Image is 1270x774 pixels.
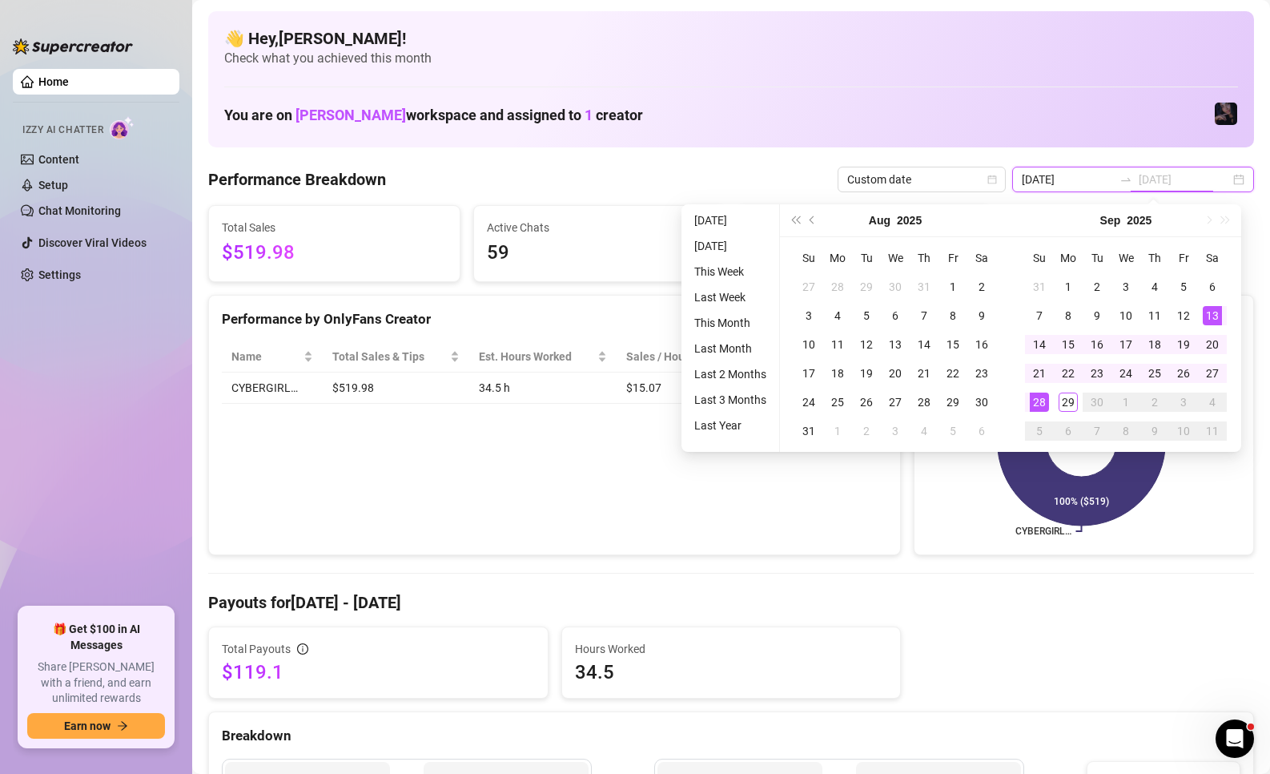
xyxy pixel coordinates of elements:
[823,359,852,388] td: 2025-08-18
[1054,417,1083,445] td: 2025-10-06
[1169,388,1198,417] td: 2025-10-03
[804,204,822,236] button: Previous month (PageUp)
[1116,335,1135,354] div: 17
[967,301,996,330] td: 2025-08-09
[852,301,881,330] td: 2025-08-05
[117,720,128,732] span: arrow-right
[914,306,934,325] div: 7
[852,417,881,445] td: 2025-09-02
[943,364,963,383] div: 22
[881,417,910,445] td: 2025-09-03
[869,204,890,236] button: Choose a month
[1087,364,1107,383] div: 23
[1111,244,1140,272] th: We
[886,306,905,325] div: 6
[886,364,905,383] div: 20
[938,244,967,272] th: Fr
[222,308,887,330] div: Performance by OnlyFans Creator
[222,219,447,236] span: Total Sales
[972,306,991,325] div: 9
[688,313,773,333] li: This Month
[828,393,847,412] div: 25
[852,359,881,388] td: 2025-08-19
[828,306,847,325] div: 4
[972,277,991,296] div: 2
[1025,330,1054,359] td: 2025-09-14
[1169,417,1198,445] td: 2025-10-10
[208,591,1254,614] h4: Payouts for [DATE] - [DATE]
[222,640,291,658] span: Total Payouts
[1030,421,1049,441] div: 5
[1059,277,1078,296] div: 1
[1140,272,1169,301] td: 2025-09-04
[1169,244,1198,272] th: Fr
[688,236,773,256] li: [DATE]
[828,421,847,441] div: 1
[1140,417,1169,445] td: 2025-10-09
[222,659,535,685] span: $119.1
[1111,359,1140,388] td: 2025-09-24
[1203,364,1222,383] div: 27
[1025,301,1054,330] td: 2025-09-07
[852,330,881,359] td: 2025-08-12
[1083,272,1111,301] td: 2025-09-02
[799,393,818,412] div: 24
[1198,388,1227,417] td: 2025-10-04
[110,116,135,139] img: AI Chatter
[967,388,996,417] td: 2025-08-30
[1174,421,1193,441] div: 10
[38,153,79,166] a: Content
[1087,306,1107,325] div: 9
[1203,277,1222,296] div: 6
[1169,359,1198,388] td: 2025-09-26
[1145,335,1164,354] div: 18
[967,330,996,359] td: 2025-08-16
[1169,272,1198,301] td: 2025-09-05
[1054,388,1083,417] td: 2025-09-29
[224,107,643,124] h1: You are on workspace and assigned to creator
[1087,421,1107,441] div: 7
[38,179,68,191] a: Setup
[1169,330,1198,359] td: 2025-09-19
[27,659,165,707] span: Share [PERSON_NAME] with a friend, and earn unlimited rewards
[910,272,938,301] td: 2025-07-31
[938,330,967,359] td: 2025-08-15
[943,421,963,441] div: 5
[967,359,996,388] td: 2025-08-23
[852,272,881,301] td: 2025-07-29
[1140,388,1169,417] td: 2025-10-02
[1111,272,1140,301] td: 2025-09-03
[1054,244,1083,272] th: Mo
[38,75,69,88] a: Home
[1169,301,1198,330] td: 2025-09-12
[897,204,922,236] button: Choose a year
[1140,244,1169,272] th: Th
[1100,204,1121,236] button: Choose a month
[972,364,991,383] div: 23
[886,335,905,354] div: 13
[1140,301,1169,330] td: 2025-09-11
[1145,306,1164,325] div: 11
[1025,388,1054,417] td: 2025-09-28
[1216,720,1254,758] iframe: Intercom live chat
[1203,421,1222,441] div: 11
[1145,421,1164,441] div: 9
[1111,301,1140,330] td: 2025-09-10
[1198,359,1227,388] td: 2025-09-27
[823,330,852,359] td: 2025-08-11
[914,335,934,354] div: 14
[857,421,876,441] div: 2
[1030,393,1049,412] div: 28
[688,416,773,435] li: Last Year
[1025,359,1054,388] td: 2025-09-21
[1127,204,1151,236] button: Choose a year
[1083,301,1111,330] td: 2025-09-09
[910,417,938,445] td: 2025-09-04
[1119,173,1132,186] span: to
[1054,301,1083,330] td: 2025-09-08
[943,393,963,412] div: 29
[27,622,165,653] span: 🎁 Get $100 in AI Messages
[297,643,308,655] span: info-circle
[585,107,593,123] span: 1
[1140,330,1169,359] td: 2025-09-18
